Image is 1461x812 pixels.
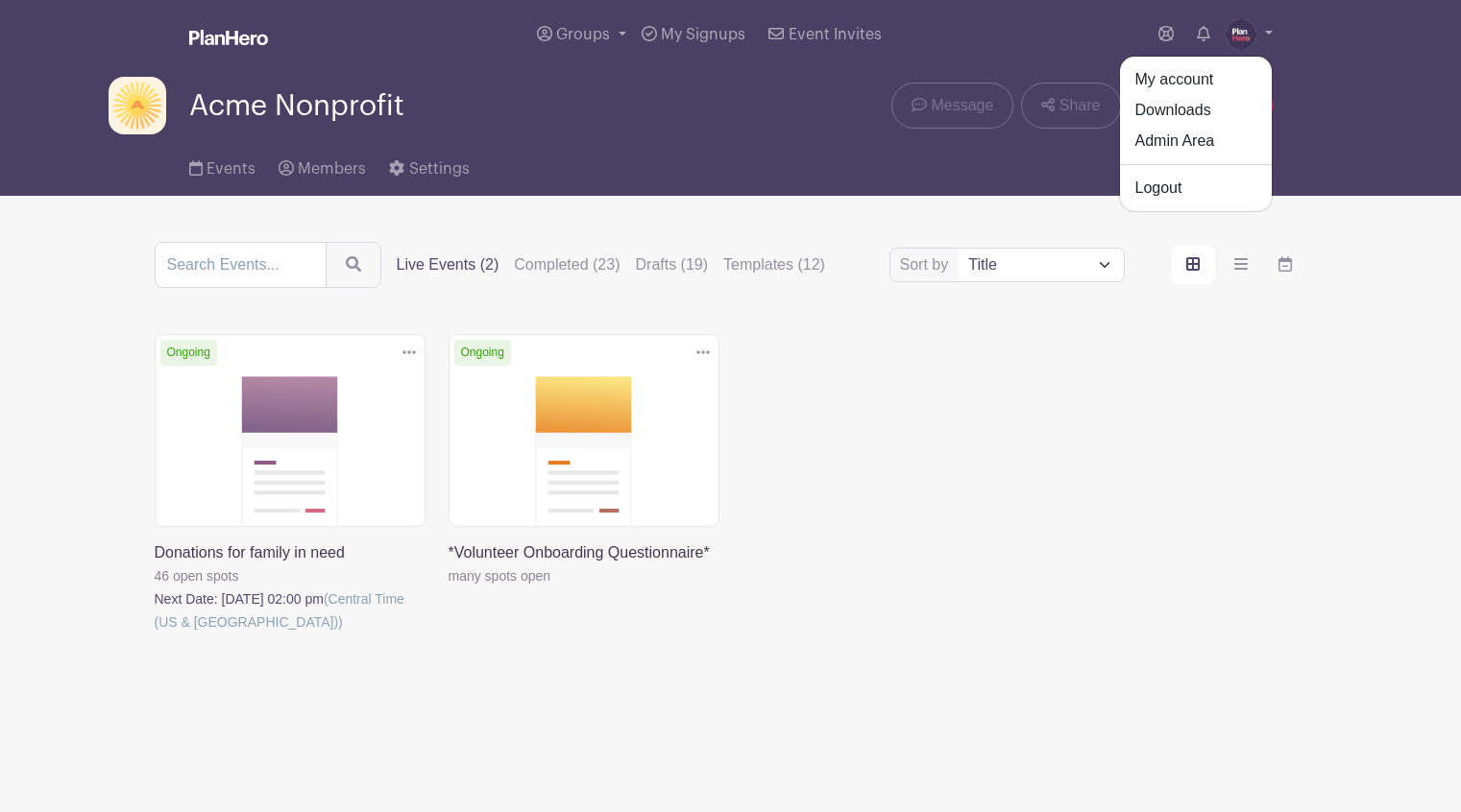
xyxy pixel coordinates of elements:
img: PH-Logo-Circle-Centered-Purple.jpg [1226,19,1256,50]
span: Message [931,94,993,117]
a: Logout [1120,173,1272,203]
a: Settings [389,134,469,196]
label: Live Events (2) [397,253,499,276]
label: Drafts (19) [636,253,709,276]
div: filters [397,253,825,276]
span: Members [298,161,366,177]
span: My Signups [661,27,745,42]
a: Members [279,134,366,196]
input: Search Events... [155,242,327,288]
a: Share [1021,83,1120,129]
span: Groups [556,27,610,42]
a: Downloads [1120,95,1272,126]
img: logo_white-6c42ec7e38ccf1d336a20a19083b03d10ae64f83f12c07503d8b9e83406b4c7d.svg [189,30,268,45]
img: Acme-logo-ph.png [109,77,166,134]
span: Event Invites [789,27,882,42]
a: Admin Area [1120,126,1272,156]
a: My account [1120,64,1272,95]
a: Message [891,83,1013,129]
div: Groups [1119,56,1273,212]
label: Sort by [900,253,955,276]
div: order and view [1171,246,1307,284]
span: Acme Nonprofit [189,90,404,122]
label: Templates (12) [723,253,825,276]
a: Events [189,134,256,196]
span: Settings [409,161,470,177]
span: Share [1059,94,1101,117]
span: Events [207,161,256,177]
label: Completed (23) [514,253,620,276]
